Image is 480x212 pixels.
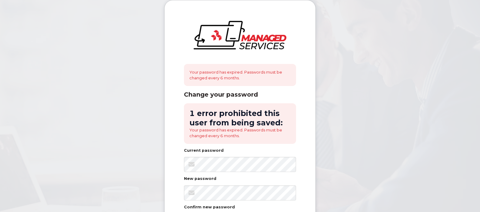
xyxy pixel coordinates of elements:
[184,91,296,98] div: Change your password
[194,21,286,49] img: logo-large.png
[189,127,291,138] li: Your password has expired. Passwords must be changed every 6 months.
[184,177,216,181] label: New password
[189,109,291,127] h2: 1 error prohibited this user from being saved:
[184,205,235,209] label: Confirm new password
[184,64,296,86] div: Your password has expired. Passwords must be changed every 6 months.
[184,149,224,153] label: Current password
